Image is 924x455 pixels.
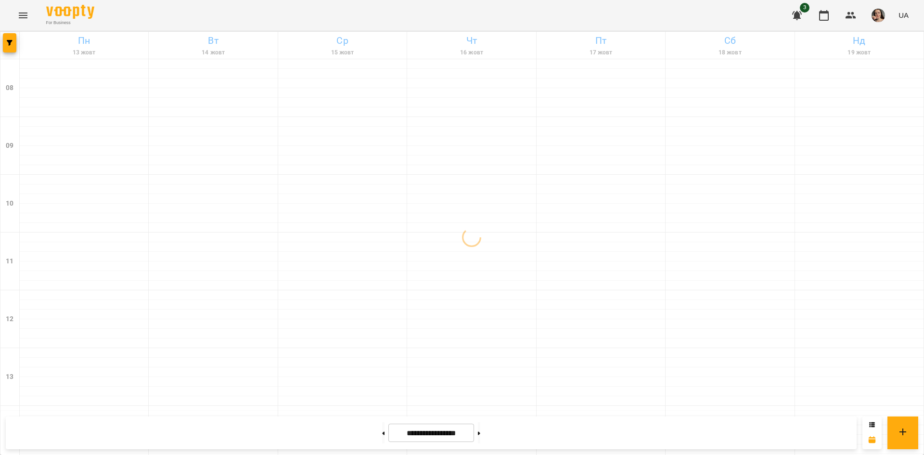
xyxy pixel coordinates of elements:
h6: 09 [6,141,13,151]
h6: 13 [6,372,13,382]
h6: Нд [796,33,922,48]
h6: Пт [538,33,664,48]
h6: Чт [409,33,534,48]
h6: 08 [6,83,13,93]
h6: Ср [280,33,405,48]
img: Voopty Logo [46,5,94,19]
button: Menu [12,4,35,27]
h6: 11 [6,256,13,267]
img: aaa0aa5797c5ce11638e7aad685b53dd.jpeg [872,9,885,22]
h6: 12 [6,314,13,325]
h6: 16 жовт [409,48,534,57]
h6: Сб [667,33,793,48]
h6: 15 жовт [280,48,405,57]
h6: Вт [150,33,276,48]
h6: 17 жовт [538,48,664,57]
h6: Пн [21,33,147,48]
span: 3 [800,3,809,13]
h6: 13 жовт [21,48,147,57]
h6: 19 жовт [796,48,922,57]
h6: 10 [6,198,13,209]
span: UA [898,10,909,20]
h6: 14 жовт [150,48,276,57]
button: UA [895,6,912,24]
span: For Business [46,20,94,26]
h6: 18 жовт [667,48,793,57]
